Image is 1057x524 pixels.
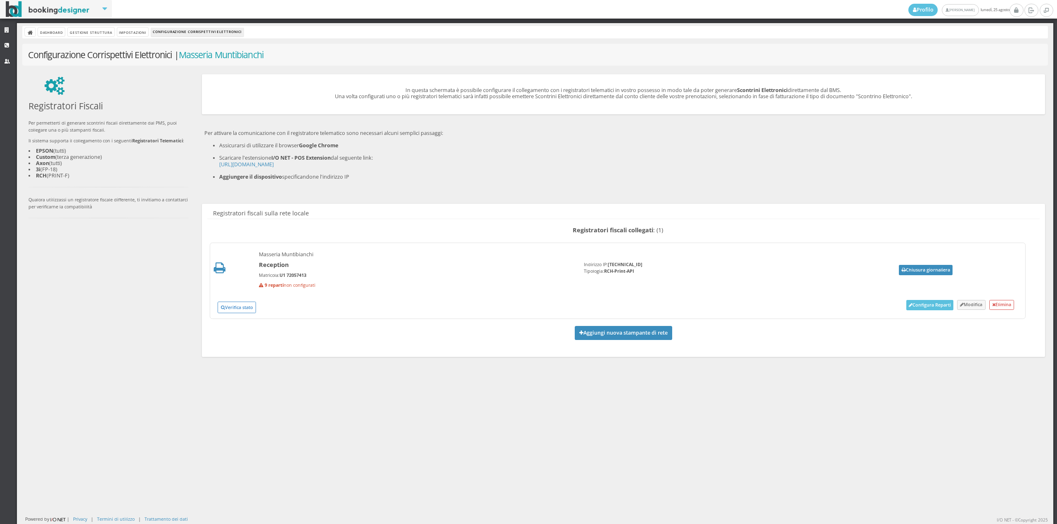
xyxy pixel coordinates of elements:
[28,50,1043,60] h3: Configurazione Corrispettivi Elettronici |
[36,160,49,167] b: Axon
[28,137,184,144] small: Il sistema supporta il collegamento con i seguenti :
[899,265,953,275] button: Chiusura giornaliera
[207,87,1040,99] h5: In questa schermata è possibile configurare il collegamento con i registratori telematici in vost...
[259,251,437,257] h5: Masseria Muntibianchi
[97,516,135,522] a: Termini di utilizzo
[49,516,67,523] img: ionet_small_logo.png
[218,302,256,313] button: Verifica stato
[608,262,642,267] strong: [TECHNICAL_ID]
[28,172,188,179] li: (PRINT-F)
[259,282,437,288] div: non configurati
[36,166,40,173] b: 3i
[73,516,87,522] a: Privacy
[151,28,244,37] li: Configurazione Corrispettivi Elettronici
[117,28,148,36] a: Impostazioni
[299,142,338,149] b: Google Chrome
[132,137,183,144] b: Registratori Telematici
[908,4,1010,16] span: lunedì, 25 agosto
[207,227,1029,234] h4: : (1)
[36,147,53,154] b: EPSON
[138,516,141,522] div: |
[908,4,938,16] a: Profilo
[204,130,1037,186] h5: Per attivare la comunicazione con il registratore telematico sono necessari alcuni semplici passa...
[28,196,188,210] small: Qualora utilizzassi un registratore fiscale differente, ti invitiamo a contattarci per verificarn...
[6,1,90,17] img: BookingDesigner.com
[91,516,93,522] div: |
[737,87,788,94] b: Scontrini Elettronici
[36,153,55,161] b: Custom
[38,28,65,36] a: Dashboard
[573,226,653,234] b: Registratori fiscali collegati
[259,261,289,269] b: Reception
[271,154,331,161] b: I/O NET - POS Extension
[25,516,69,523] div: Powered by |
[219,142,1037,155] li: Assicurarsi di utilizzare il browser
[280,272,306,278] strong: U1 72057413
[28,148,188,154] li: (tutti)
[580,262,766,274] h3: Indirizzo IP: Tipologia:
[179,49,263,61] span: Masseria Muntibianchi
[28,160,188,166] li: (tutti)
[28,101,188,111] h3: Registratori Fiscali
[219,155,1037,173] li: Scaricare l'estensione dal seguente link:
[28,120,177,133] small: Per permetterti di generare scontrini fiscali direttamente dal PMS, puoi collegare una o più stam...
[575,326,672,340] button: Aggiungi nuova stampante di rete
[604,268,634,274] strong: RCH-Print-API
[219,173,282,180] b: Aggiungere il dispositivo
[219,161,274,168] a: [URL][DOMAIN_NAME]
[255,248,441,288] div: Matricola:
[145,516,188,522] a: Trattamento dei dati
[957,300,986,310] a: Modifica
[942,4,979,16] a: [PERSON_NAME]
[28,154,188,160] li: (terza generazione)
[28,166,188,172] li: (FP-18)
[219,174,1037,186] li: specificandone l'indirizzo IP
[36,172,47,179] b: RCH
[989,300,1014,310] a: Elimina
[207,208,1040,219] h4: Registratori fiscali sulla rete locale
[68,28,114,36] a: Gestione Struttura
[265,282,284,288] b: 9 reparti
[906,300,954,310] button: Configura Reparti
